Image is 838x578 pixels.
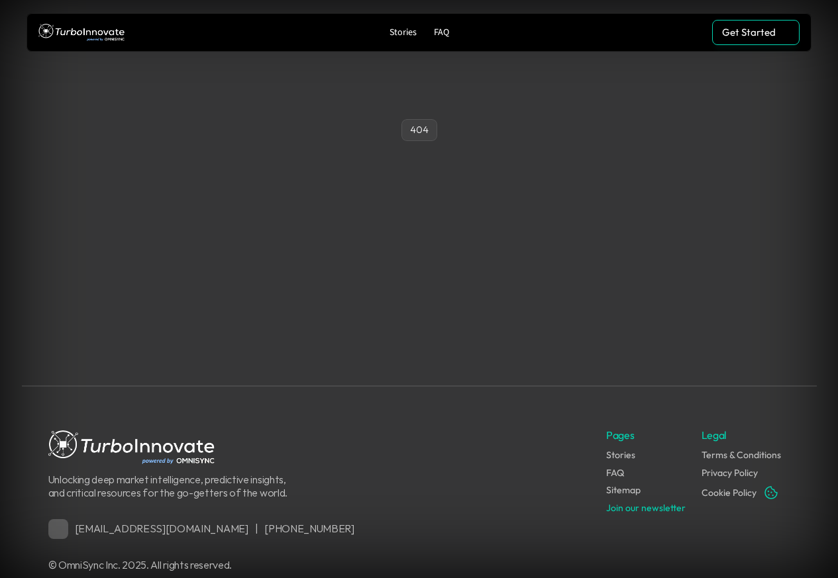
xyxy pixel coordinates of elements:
[702,449,781,461] a: Terms & Conditions
[75,522,248,535] a: [EMAIL_ADDRESS][DOMAIN_NAME]
[48,559,600,571] p: © OmniSync Inc. 2025. All rights reserved.
[702,467,758,479] a: Privacy Policy
[390,27,417,38] p: Stories
[606,467,624,479] a: FAQ
[763,485,779,501] button: Cookie Trigger
[606,484,641,496] a: Sitemap
[434,27,449,38] p: FAQ
[264,522,354,535] a: [PHONE_NUMBER]
[702,487,757,499] a: Cookie Policy
[606,502,686,514] a: Join our newsletter
[606,428,634,442] p: Pages
[384,24,422,42] a: Stories
[606,449,635,461] a: Stories
[255,522,258,535] p: |
[722,26,776,38] p: Get Started
[48,473,293,499] p: Unlocking deep market intelligence, predictive insights, and critical resources for the go-getter...
[702,428,727,442] p: Legal
[38,21,125,45] img: TurboInnovate Logo
[712,20,800,45] a: Get Started
[429,24,454,42] a: FAQ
